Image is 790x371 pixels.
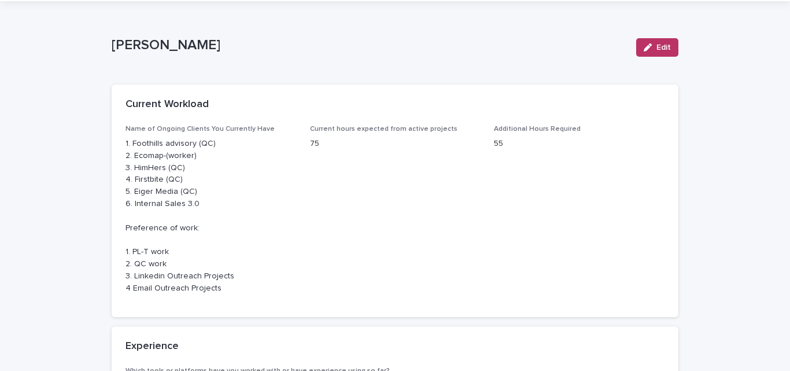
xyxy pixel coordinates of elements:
[310,138,481,150] p: 75
[494,138,665,150] p: 55
[636,38,678,57] button: Edit
[125,138,296,294] p: 1. Foothills advisory (QC) 2. Ecomap-(worker) 3. HimHers (QC) 4. Firstbite (QC) 5. Eiger Media (Q...
[656,43,671,52] span: Edit
[125,340,179,353] h2: Experience
[125,98,209,111] h2: Current Workload
[125,126,275,133] span: Name of Ongoing Clients You Currently Have
[112,37,627,54] p: [PERSON_NAME]
[494,126,581,133] span: Additional Hours Required
[310,126,457,133] span: Current hours expected from active projects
